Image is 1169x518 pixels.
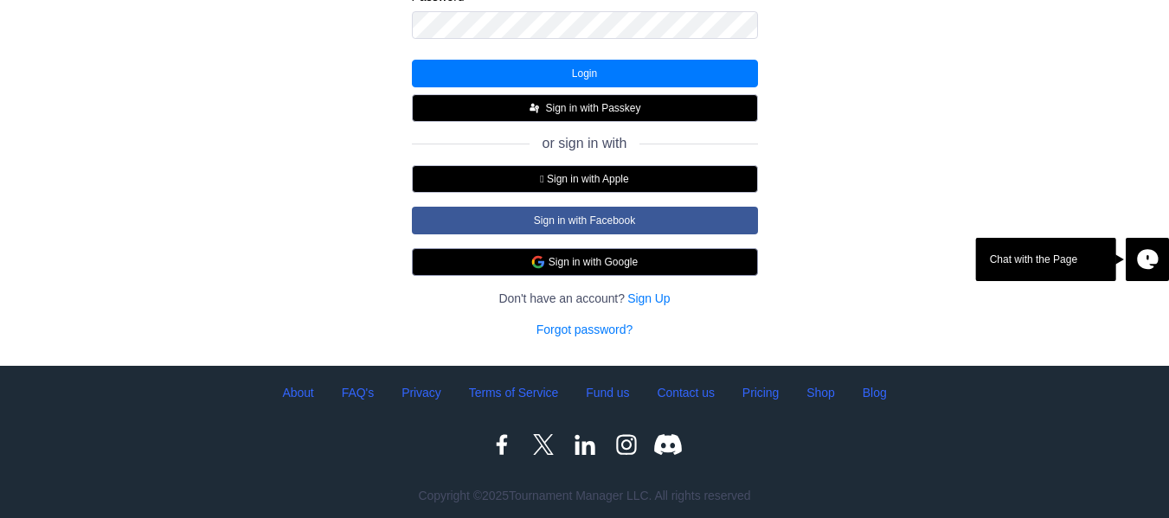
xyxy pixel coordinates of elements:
[498,290,625,307] span: Don't have an account?
[543,136,627,151] span: or sign in with
[469,383,558,403] a: Terms of Service
[412,165,758,193] button:  Sign in with Apple
[412,248,758,276] button: Sign in with Google
[412,60,758,87] button: Login
[412,207,758,234] button: Sign in with Facebook
[863,383,887,403] a: Blog
[536,321,633,338] a: Forgot password?
[418,487,750,504] span: Copyright © 2025 Tournament Manager LLC. All rights reserved
[531,255,545,269] img: google.d7f092af888a54de79ed9c9303d689d7.svg
[342,383,374,403] a: FAQ's
[401,383,441,403] a: Privacy
[742,383,779,403] a: Pricing
[412,94,758,122] button: Sign in with Passkey
[528,101,542,115] img: FIDO_Passkey_mark_A_white.b30a49376ae8d2d8495b153dc42f1869.svg
[657,383,714,403] a: Contact us
[586,383,629,403] a: Fund us
[282,383,313,403] a: About
[627,290,670,307] a: Sign Up
[806,383,835,403] a: Shop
